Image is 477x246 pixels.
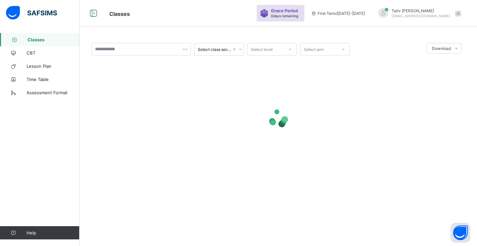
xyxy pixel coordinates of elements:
span: Grace Period [271,8,298,13]
span: Download [432,46,451,51]
div: Select arm [304,43,324,56]
div: Select level [251,43,273,56]
span: 0 days remaining [271,14,298,18]
img: safsims [6,6,57,20]
span: session/term information [311,11,365,16]
span: Tativ [PERSON_NAME] [392,8,450,13]
span: Time Table [26,77,79,82]
button: Open asap [450,223,470,243]
span: Classes [109,11,130,17]
span: CBT [26,50,79,56]
span: Help [26,230,79,235]
div: Select class section [198,47,232,52]
span: Classes [27,37,79,42]
img: sticker-purple.71386a28dfed39d6af7621340158ba97.svg [260,9,268,18]
div: TativThaddeus [372,8,464,19]
span: Assessment Format [26,90,79,95]
span: Lesson Plan [26,63,79,69]
span: [EMAIL_ADDRESS][DOMAIN_NAME] [392,14,450,18]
